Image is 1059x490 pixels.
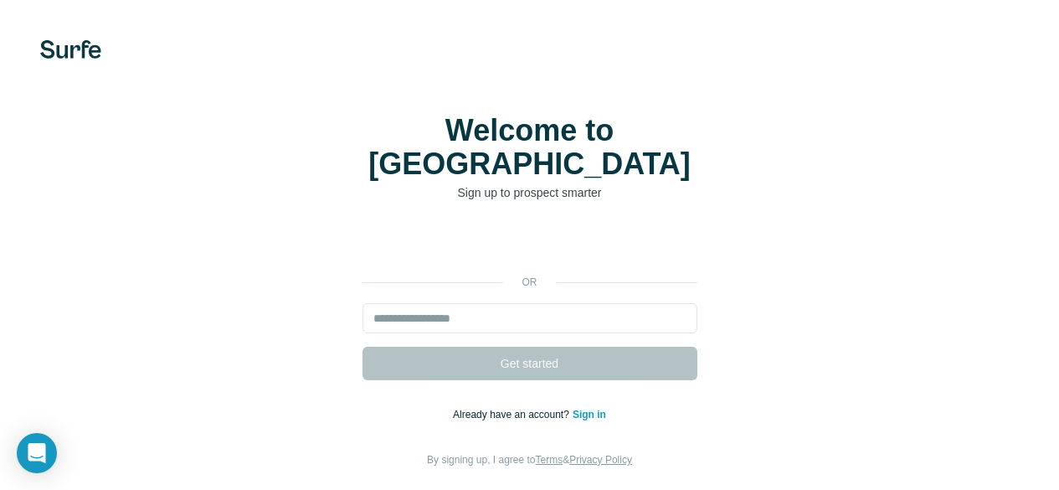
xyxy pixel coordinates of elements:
div: Open Intercom Messenger [17,433,57,473]
img: Surfe's logo [40,40,101,59]
h1: Welcome to [GEOGRAPHIC_DATA] [362,114,697,181]
a: Privacy Policy [569,454,632,466]
p: or [503,275,557,290]
a: Sign in [573,409,606,420]
p: Sign up to prospect smarter [362,184,697,201]
span: By signing up, I agree to & [427,454,632,466]
a: Terms [536,454,563,466]
iframe: Sign in with Google Button [354,226,706,263]
span: Already have an account? [453,409,573,420]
